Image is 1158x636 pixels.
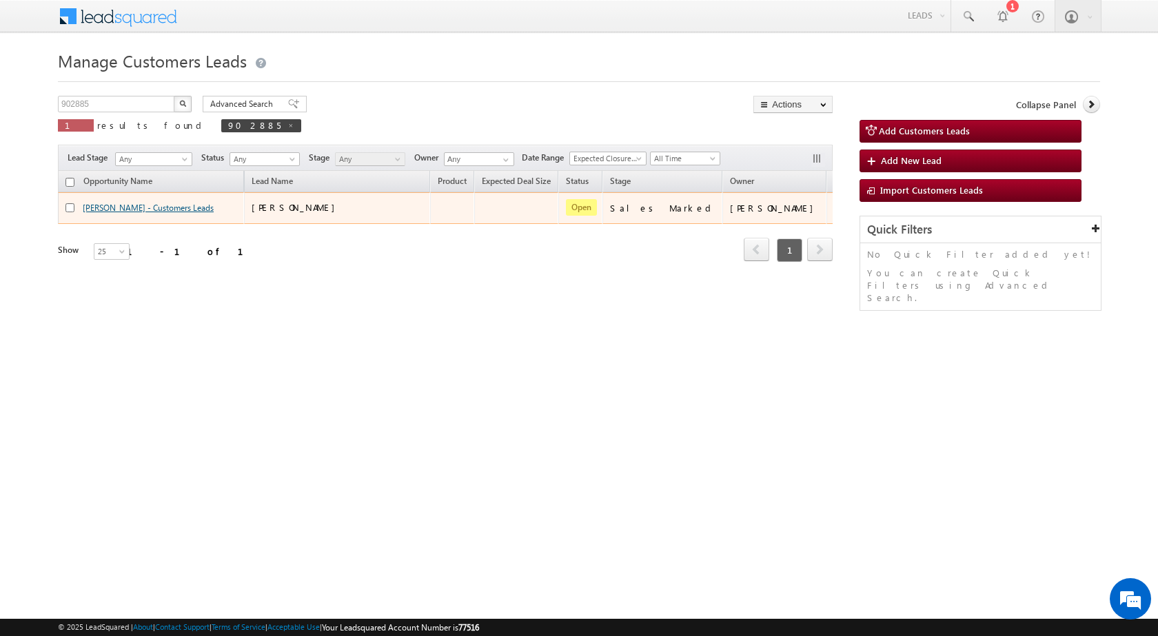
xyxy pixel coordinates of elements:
[58,621,479,634] span: © 2025 LeadSquared | | | | |
[496,153,513,167] a: Show All Items
[252,201,342,213] span: [PERSON_NAME]
[58,50,247,72] span: Manage Customers Leads
[155,622,210,631] a: Contact Support
[879,125,970,136] span: Add Customers Leads
[83,203,214,213] a: [PERSON_NAME] - Customers Leads
[116,153,187,165] span: Any
[570,152,642,165] span: Expected Closure Date
[65,119,87,131] span: 1
[569,152,647,165] a: Expected Closure Date
[881,154,942,166] span: Add New Lead
[867,267,1094,304] p: You can create Quick Filters using Advanced Search.
[807,238,833,261] span: next
[115,152,192,166] a: Any
[1016,99,1076,111] span: Collapse Panel
[335,152,405,166] a: Any
[522,152,569,164] span: Date Range
[730,176,754,186] span: Owner
[730,202,820,214] div: [PERSON_NAME]
[860,216,1101,243] div: Quick Filters
[867,248,1094,260] p: No Quick Filter added yet!
[230,152,300,166] a: Any
[414,152,444,164] span: Owner
[880,184,983,196] span: Import Customers Leads
[475,174,558,192] a: Expected Deal Size
[187,424,250,443] em: Start Chat
[230,153,296,165] span: Any
[744,238,769,261] span: prev
[482,176,551,186] span: Expected Deal Size
[94,245,131,258] span: 25
[753,96,833,113] button: Actions
[267,622,320,631] a: Acceptable Use
[94,243,130,260] a: 25
[83,176,152,186] span: Opportunity Name
[807,239,833,261] a: next
[210,98,277,110] span: Advanced Search
[179,100,186,107] img: Search
[777,238,802,262] span: 1
[133,622,153,631] a: About
[68,152,113,164] span: Lead Stage
[559,174,596,192] a: Status
[58,244,83,256] div: Show
[212,622,265,631] a: Terms of Service
[566,199,597,216] span: Open
[18,127,252,413] textarea: Type your message and hit 'Enter'
[23,72,58,90] img: d_60004797649_company_0_60004797649
[336,153,401,165] span: Any
[97,119,207,131] span: results found
[72,72,232,90] div: Chat with us now
[245,174,300,192] span: Lead Name
[438,176,467,186] span: Product
[309,152,335,164] span: Stage
[228,119,281,131] span: 902885
[744,239,769,261] a: prev
[77,174,159,192] a: Opportunity Name
[201,152,230,164] span: Status
[603,174,638,192] a: Stage
[458,622,479,633] span: 77516
[127,243,260,259] div: 1 - 1 of 1
[65,178,74,187] input: Check all records
[827,173,868,191] span: Actions
[651,152,716,165] span: All Time
[322,622,479,633] span: Your Leadsquared Account Number is
[650,152,720,165] a: All Time
[226,7,259,40] div: Minimize live chat window
[610,176,631,186] span: Stage
[444,152,514,166] input: Type to Search
[610,202,716,214] div: Sales Marked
